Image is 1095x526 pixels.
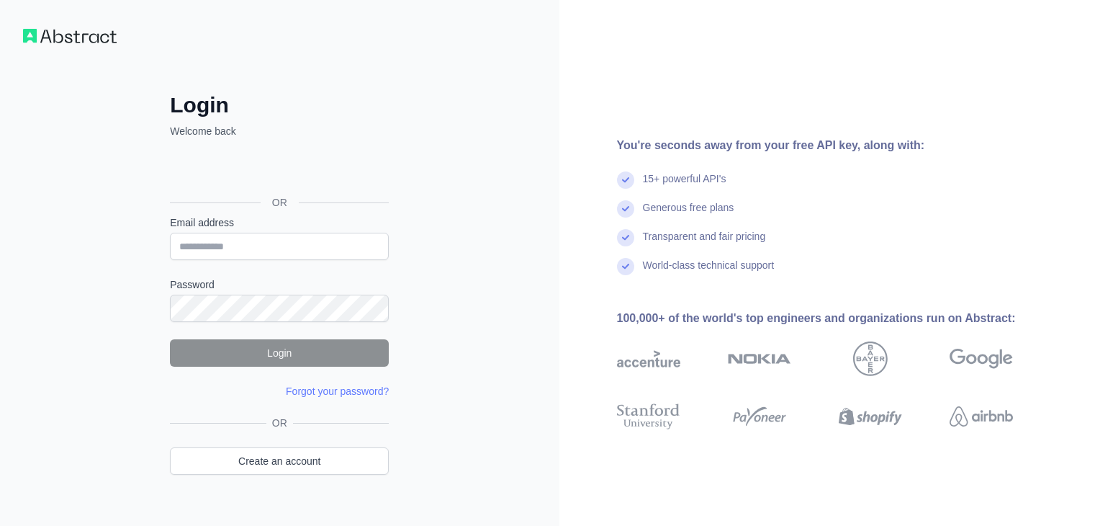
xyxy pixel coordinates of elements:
[170,124,389,138] p: Welcome back
[617,310,1059,327] div: 100,000+ of the world's top engineers and organizations run on Abstract:
[617,171,634,189] img: check mark
[617,200,634,218] img: check mark
[643,258,775,287] div: World-class technical support
[170,215,389,230] label: Email address
[617,342,680,376] img: accenture
[163,154,393,186] iframe: Sign in with Google Button
[617,137,1059,154] div: You're seconds away from your free API key, along with:
[286,385,389,397] a: Forgot your password?
[266,416,293,430] span: OR
[950,401,1013,432] img: airbnb
[170,447,389,475] a: Create an account
[170,277,389,292] label: Password
[617,401,680,432] img: stanford university
[170,92,389,118] h2: Login
[643,200,734,229] div: Generous free plans
[643,229,766,258] div: Transparent and fair pricing
[170,339,389,367] button: Login
[643,171,726,200] div: 15+ powerful API's
[950,342,1013,376] img: google
[728,342,791,376] img: nokia
[839,401,902,432] img: shopify
[617,229,634,246] img: check mark
[617,258,634,275] img: check mark
[23,29,117,43] img: Workflow
[853,342,888,376] img: bayer
[728,401,791,432] img: payoneer
[261,195,299,210] span: OR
